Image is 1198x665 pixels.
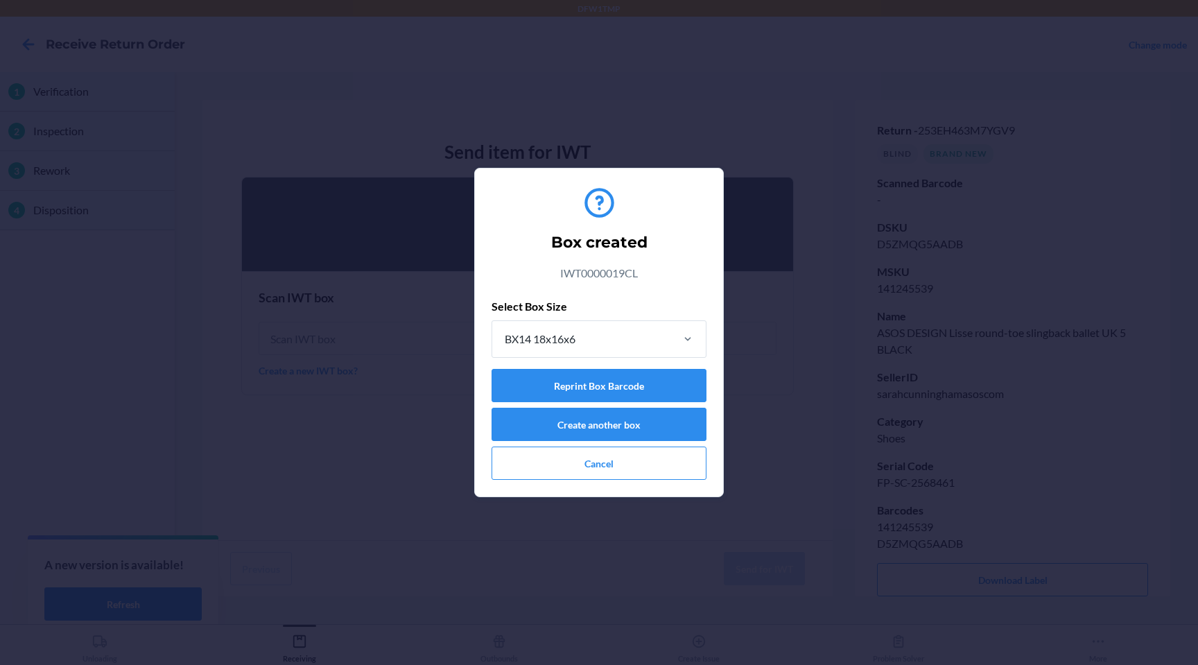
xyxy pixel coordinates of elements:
[503,331,505,347] input: BX14 18x16x6
[492,447,706,480] button: Cancel
[505,331,575,347] div: BX14 18x16x6
[492,408,706,441] button: Create another box
[492,369,706,402] button: Reprint Box Barcode
[492,298,706,315] p: Select Box Size
[551,232,648,254] h2: Box created
[560,265,638,282] p: IWT0000019CL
